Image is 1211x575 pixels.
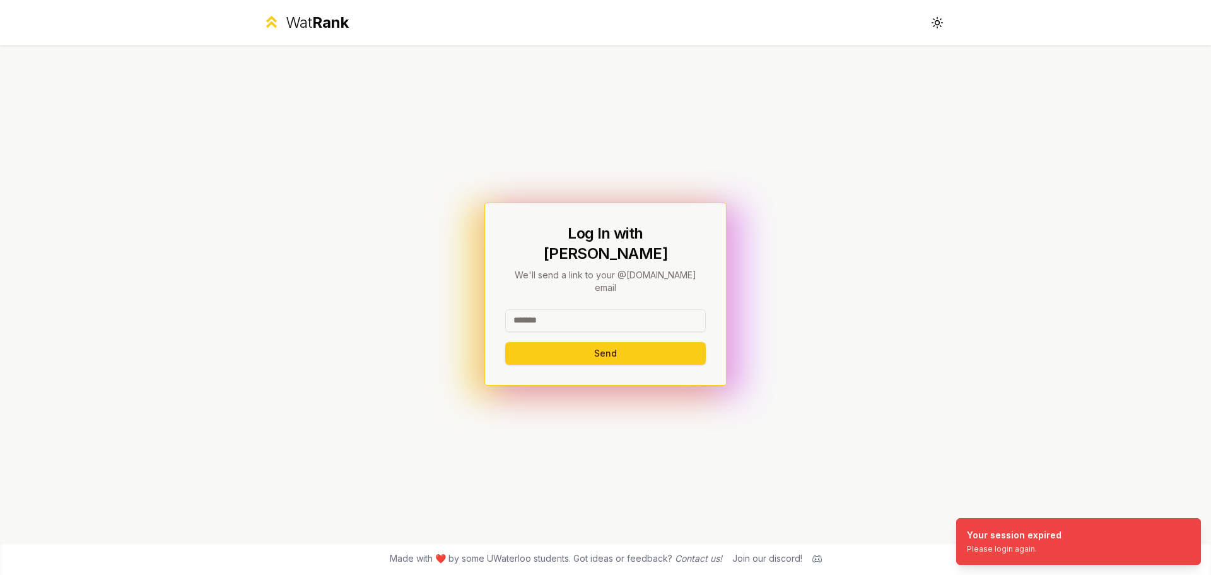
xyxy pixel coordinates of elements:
a: WatRank [262,13,349,33]
span: Rank [312,13,349,32]
div: Join our discord! [732,552,802,565]
button: Send [505,342,706,365]
div: Your session expired [967,529,1062,542]
h1: Log In with [PERSON_NAME] [505,223,706,264]
div: Wat [286,13,349,33]
span: Made with ❤️ by some UWaterloo students. Got ideas or feedback? [390,552,722,565]
p: We'll send a link to your @[DOMAIN_NAME] email [505,269,706,294]
div: Please login again. [967,544,1062,554]
a: Contact us! [675,553,722,564]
